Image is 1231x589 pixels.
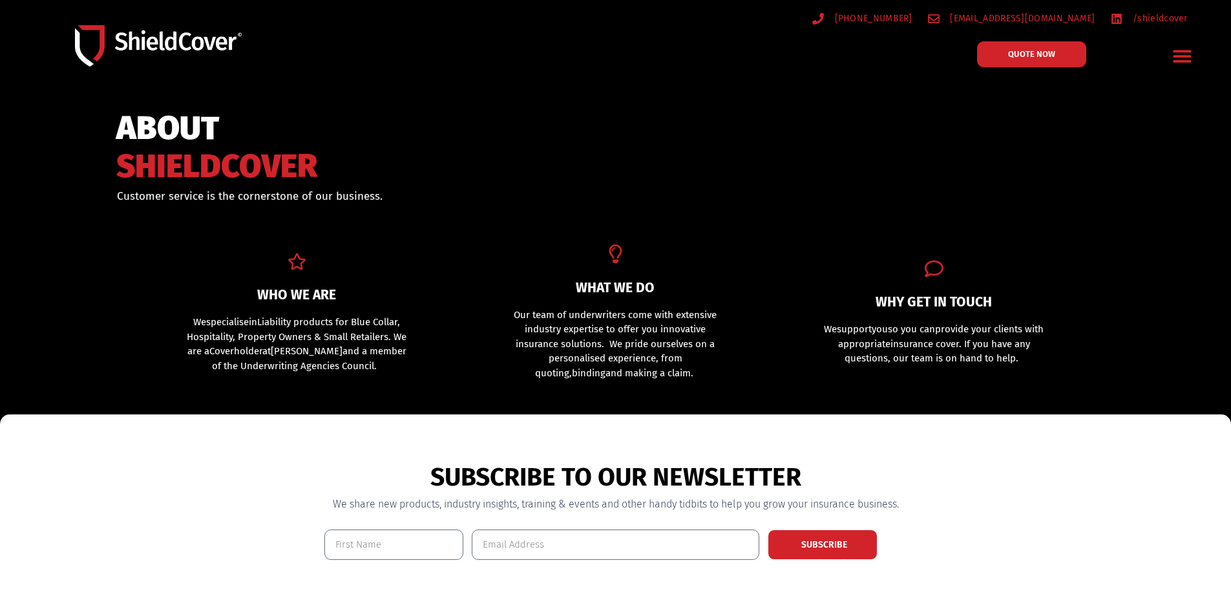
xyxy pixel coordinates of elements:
[801,541,847,550] span: SUBSCRIBE
[185,288,408,302] h2: WHO WE ARE
[209,345,262,357] span: Coverholder
[977,41,1086,67] a: QUOTE NOW
[324,462,907,493] h2: SUBSCRIBE TO OUR NEWSLETTER
[832,10,912,27] span: [PHONE_NUMBER]
[947,10,1095,27] span: [EMAIL_ADDRESS][DOMAIN_NAME]
[1008,50,1055,58] span: QUOTE NOW
[504,281,727,295] h2: WHAT WE DO
[514,309,717,350] span: Our team of underwriters come with extensive industry expertise to offer you innovative insurance...
[117,189,383,203] span: Customer service is the cornerstone of our business.
[206,316,249,328] span: specialise
[845,338,1030,365] span: insurance cover. If you have any questions, our team is on hand to help.
[824,323,837,335] span: We
[572,367,605,379] span: binding
[324,499,907,509] h3: We share new products, industry insights, training & events and other handy tidbits to help you g...
[212,345,406,372] span: and a member of the Underwriting Agencies Council.
[823,295,1046,309] h2: WHY GET IN TOUCH
[271,345,342,357] span: [PERSON_NAME]
[768,530,878,560] button: SUBSCRIBE
[257,316,262,328] span: L
[888,323,935,335] span: so you can
[838,323,1044,350] span: provide your clients with appropriate
[324,530,464,560] input: First Name
[1168,41,1198,71] div: Menu Toggle
[262,345,271,357] span: at
[1111,10,1188,27] a: /shieldcover
[193,316,206,328] span: We
[249,316,257,328] span: in
[837,323,872,335] span: support
[75,25,242,66] img: Shield-Cover-Underwriting-Australia-logo-full
[928,10,1095,27] a: [EMAIL_ADDRESS][DOMAIN_NAME]
[472,530,759,560] input: Email Address
[1130,10,1188,27] span: /shieldcover
[872,323,888,335] span: you
[605,367,693,379] span: and making a claim.
[812,10,912,27] a: [PHONE_NUMBER]
[535,338,715,379] span: . We pride ourselves on a personalised experience, from quoting,
[116,115,317,142] span: ABOUT
[187,316,400,343] span: iability products for Blue Collar, Hospitality, Property Owners & Small Retailers.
